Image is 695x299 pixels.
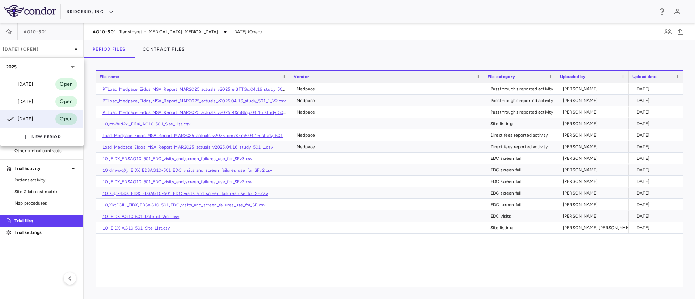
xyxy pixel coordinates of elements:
div: 2025 [0,58,83,76]
span: Open [55,80,77,88]
p: 2025 [6,64,17,70]
div: [DATE] [6,97,33,106]
button: New Period [23,131,61,143]
span: Open [55,98,77,106]
span: Open [55,115,77,123]
div: [DATE] [6,115,33,123]
div: [DATE] [6,80,33,89]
